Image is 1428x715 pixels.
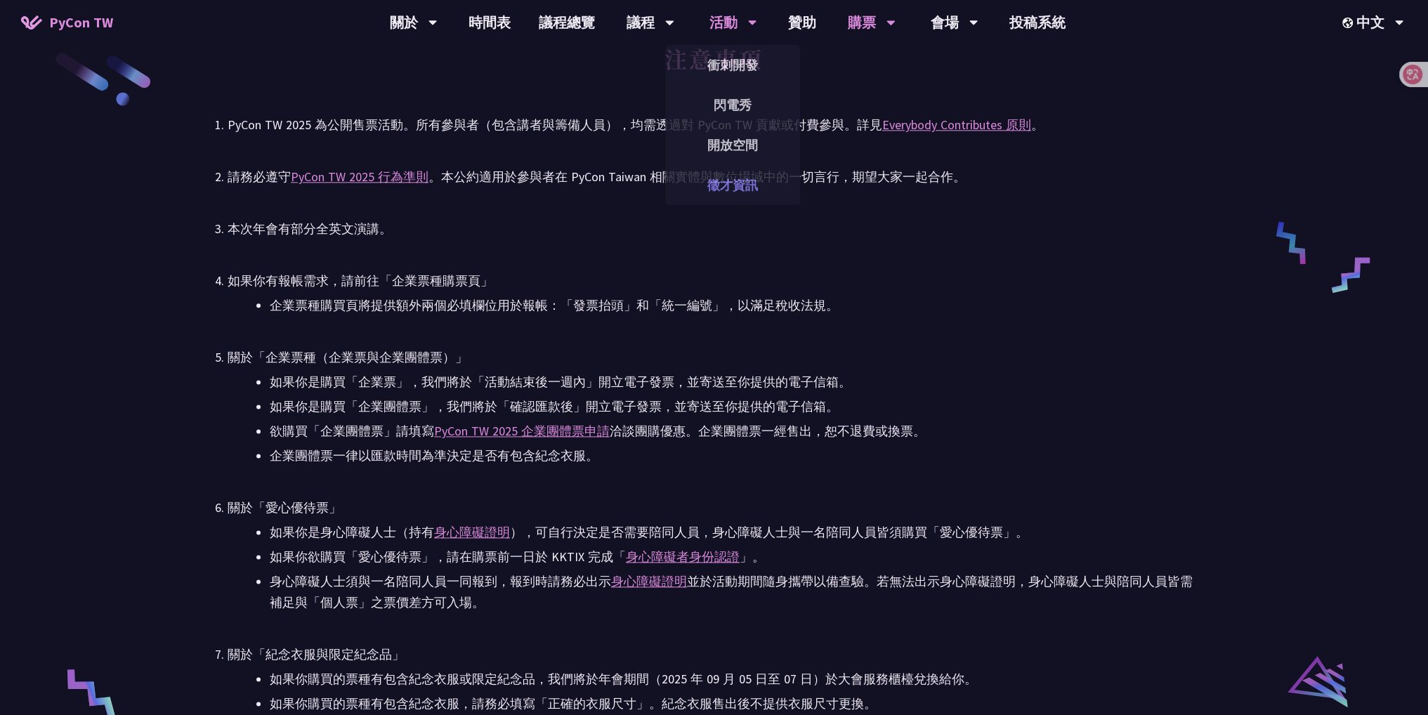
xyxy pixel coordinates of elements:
span: PyCon TW [49,12,113,33]
a: 徵才資訊 [665,169,800,202]
div: PyCon TW 2025 為公開售票活動。所有參與者（包含講者與籌備人員），均需透過對 PyCon TW 貢獻或付費參與。詳見 。 [228,114,1200,136]
div: 如果你有報帳需求，請前往「企業票種購票頁」 [228,270,1200,291]
li: 如果你購買的票種有包含紀念衣服或限定紀念品，我們將於年會期間（2025 年 09 月 05 日至 07 日）於大會服務櫃檯兌換給你。 [270,669,1200,690]
li: 企業團體票一律以匯款時間為準決定是否有包含紀念衣服。 [270,445,1200,466]
div: 關於「企業票種（企業票與企業團體票）」 [228,347,1200,368]
div: 本次年會有部分全英文演講。 [228,218,1200,240]
a: 身心障礙者身份認證 [626,549,740,565]
a: PyCon TW [7,5,127,40]
li: 如果你購買的票種有包含紀念衣服，請務必填寫「正確的衣服尺寸」。紀念衣服售出後不提供衣服尺寸更換。 [270,693,1200,714]
a: 閃電秀 [665,88,800,122]
li: 如果你欲購買「愛心優待票」，請在購票前一日於 KKTIX 完成「 」。 [270,546,1200,568]
h2: 注意事項 [228,30,1200,107]
a: 開放空間 [665,129,800,162]
a: Everybody Contributes 原則 [882,117,1031,133]
li: 如果你是購買「企業票」，我們將於「活動結束後一週內」開立電子發票，並寄送至你提供的電子信箱。 [270,372,1200,393]
a: 身心障礙證明 [434,524,510,540]
li: 如果你是購買「企業團體票」，我們將於「確認匯款後」開立電子發票，並寄送至你提供的電子信箱。 [270,396,1200,417]
div: 關於「紀念衣服與限定紀念品」 [228,644,1200,665]
li: 欲購買「企業團體票」請填寫 洽談團購優惠。企業團體票一經售出，恕不退費或換票。 [270,421,1200,442]
li: 如果你是身心障礙人士（持有 ），可自行決定是否需要陪同人員，身心障礙人士與一名陪同人員皆須購買「愛心優待票」。 [270,522,1200,543]
a: 身心障礙證明 [611,573,687,589]
a: PyCon TW 2025 行為準則 [291,169,428,185]
div: 關於「愛心優待票」 [228,497,1200,518]
img: Home icon of PyCon TW 2025 [21,15,42,29]
li: 身心障礙人士須與一名陪同人員一同報到，報到時請務必出示 並於活動期間隨身攜帶以備查驗。若無法出示身心障礙證明，身心障礙人士與陪同人員皆需補足與「個人票」之票價差方可入場。 [270,571,1200,613]
li: 企業票種購買頁將提供額外兩個必填欄位用於報帳：「發票抬頭」和「統一編號」，以滿足稅收法規。 [270,295,1200,316]
div: 請務必遵守 。本公約適用於參與者在 PyCon Taiwan 相關實體與數位場域中的一切言行，期望大家一起合作。 [228,166,1200,188]
img: Locale Icon [1342,18,1356,28]
a: 衝刺開發 [665,48,800,81]
a: PyCon TW 2025 企業團體票申請 [434,423,610,439]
